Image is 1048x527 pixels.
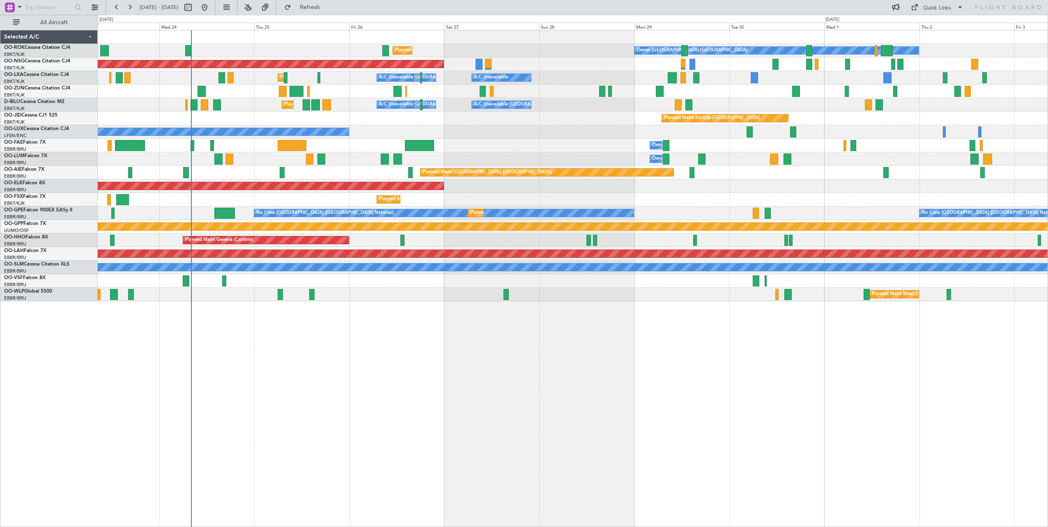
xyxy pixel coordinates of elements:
[634,23,729,30] div: Mon 29
[824,23,919,30] div: Wed 1
[423,166,552,179] div: Planned Maint [GEOGRAPHIC_DATA] ([GEOGRAPHIC_DATA])
[4,140,46,145] a: OO-FAEFalcon 7X
[470,207,619,219] div: Planned Maint [GEOGRAPHIC_DATA] ([GEOGRAPHIC_DATA] National)
[4,113,21,118] span: OO-JID
[9,16,89,29] button: All Aircraft
[64,23,159,30] div: Tue 23
[4,200,25,206] a: EBKT/KJK
[395,44,491,57] div: Planned Maint Kortrijk-[GEOGRAPHIC_DATA]
[4,51,25,57] a: EBKT/KJK
[4,181,45,186] a: OO-ELKFalcon 8X
[4,154,25,158] span: OO-LUM
[140,4,178,11] span: [DATE] - [DATE]
[637,44,747,57] div: Owner [GEOGRAPHIC_DATA]-[GEOGRAPHIC_DATA]
[919,23,1014,30] div: Thu 2
[4,254,26,261] a: EBBR/BRU
[284,99,376,111] div: Planned Maint Nice ([GEOGRAPHIC_DATA])
[4,208,23,213] span: OO-GPE
[4,160,26,166] a: EBBR/BRU
[4,187,26,193] a: EBBR/BRU
[4,78,25,85] a: EBKT/KJK
[4,140,23,145] span: OO-FAE
[474,99,605,111] div: A/C Unavailable [GEOGRAPHIC_DATA]-[GEOGRAPHIC_DATA]
[4,275,46,280] a: OO-VSFFalcon 8X
[4,248,46,253] a: OO-LAHFalcon 7X
[4,235,48,240] a: OO-HHOFalcon 8X
[4,262,69,267] a: OO-SLMCessna Citation XLS
[349,23,444,30] div: Fri 26
[4,248,24,253] span: OO-LAH
[4,119,25,125] a: EBKT/KJK
[280,71,376,84] div: Planned Maint Kortrijk-[GEOGRAPHIC_DATA]
[539,23,634,30] div: Sun 28
[4,208,72,213] a: OO-GPEFalcon 900EX EASy II
[474,71,508,84] div: A/C Unavailable
[4,92,25,98] a: EBKT/KJK
[4,241,26,247] a: EBBR/BRU
[4,133,27,139] a: LFSN/ENC
[4,194,23,199] span: OO-FSX
[4,214,26,220] a: EBBR/BRU
[652,139,708,151] div: Owner Melsbroek Air Base
[4,268,26,274] a: EBBR/BRU
[379,193,475,206] div: Planned Maint Kortrijk-[GEOGRAPHIC_DATA]
[907,1,968,14] button: Quick Links
[4,275,23,280] span: OO-VSF
[652,153,708,165] div: Owner Melsbroek Air Base
[4,59,25,64] span: OO-NSG
[4,262,24,267] span: OO-SLM
[256,207,394,219] div: No Crew [GEOGRAPHIC_DATA] ([GEOGRAPHIC_DATA] National)
[159,23,254,30] div: Wed 24
[4,221,23,226] span: OO-GPP
[4,295,26,301] a: EBBR/BRU
[729,23,824,30] div: Tue 30
[4,227,29,234] a: UUMO/OSF
[4,194,46,199] a: OO-FSXFalcon 7X
[4,45,70,50] a: OO-ROKCessna Citation CJ4
[4,45,25,50] span: OO-ROK
[872,288,931,300] div: Planned Maint Milan (Linate)
[4,167,22,172] span: OO-AIE
[293,5,327,10] span: Refresh
[4,99,20,104] span: D-IBLU
[99,16,113,23] div: [DATE]
[4,105,25,112] a: EBKT/KJK
[4,146,26,152] a: EBBR/BRU
[4,99,64,104] a: D-IBLUCessna Citation M2
[4,59,70,64] a: OO-NSGCessna Citation CJ4
[4,181,23,186] span: OO-ELK
[280,1,330,14] button: Refresh
[4,221,46,226] a: OO-GPPFalcon 7X
[4,126,69,131] a: OO-LUXCessna Citation CJ4
[4,113,57,118] a: OO-JIDCessna CJ1 525
[664,112,760,124] div: Planned Maint Kortrijk-[GEOGRAPHIC_DATA]
[4,126,23,131] span: OO-LUX
[4,86,25,91] span: OO-ZUN
[25,1,72,14] input: Trip Number
[825,16,839,23] div: [DATE]
[254,23,349,30] div: Thu 25
[4,289,24,294] span: OO-WLP
[4,72,23,77] span: OO-LXA
[4,235,25,240] span: OO-HHO
[444,23,539,30] div: Sat 27
[4,72,69,77] a: OO-LXACessna Citation CJ4
[4,86,70,91] a: OO-ZUNCessna Citation CJ4
[4,167,44,172] a: OO-AIEFalcon 7X
[4,65,25,71] a: EBKT/KJK
[185,234,253,246] div: Planned Maint Geneva (Cointrin)
[379,99,532,111] div: A/C Unavailable [GEOGRAPHIC_DATA] ([GEOGRAPHIC_DATA] National)
[4,289,52,294] a: OO-WLPGlobal 5500
[4,154,47,158] a: OO-LUMFalcon 7X
[923,4,951,12] div: Quick Links
[379,71,532,84] div: A/C Unavailable [GEOGRAPHIC_DATA] ([GEOGRAPHIC_DATA] National)
[21,20,87,25] span: All Aircraft
[4,282,26,288] a: EBBR/BRU
[4,173,26,179] a: EBBR/BRU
